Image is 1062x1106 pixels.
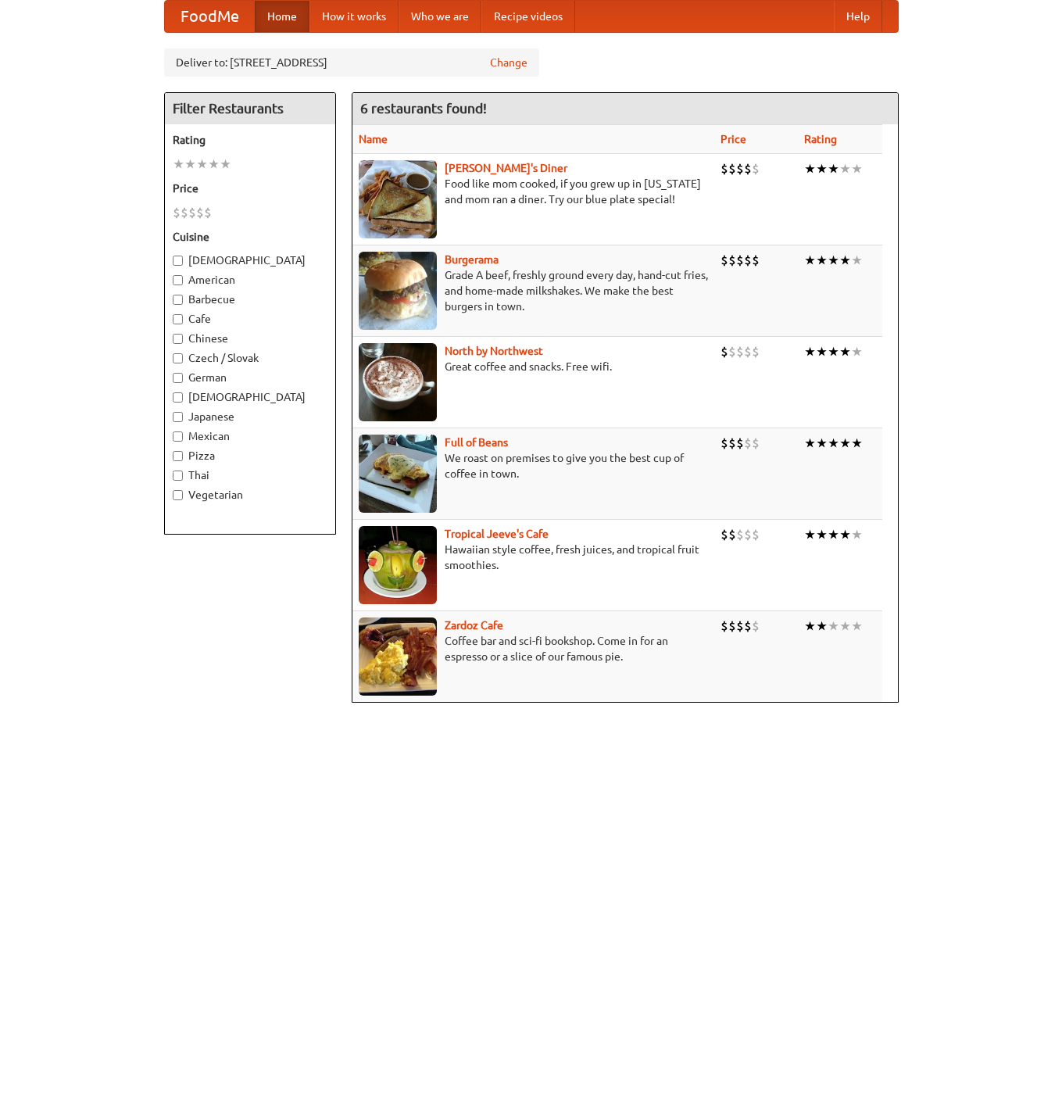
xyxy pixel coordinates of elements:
[165,1,255,32] a: FoodMe
[816,435,828,452] li: ★
[173,431,183,442] input: Mexican
[828,526,839,543] li: ★
[173,156,184,173] li: ★
[184,156,196,173] li: ★
[359,450,708,481] p: We roast on premises to give you the best cup of coffee in town.
[728,160,736,177] li: $
[173,471,183,481] input: Thai
[490,55,527,70] a: Change
[804,526,816,543] li: ★
[173,490,183,500] input: Vegetarian
[173,132,327,148] h5: Rating
[851,617,863,635] li: ★
[359,176,708,207] p: Food like mom cooked, if you grew up in [US_STATE] and mom ran a diner. Try our blue plate special!
[804,133,837,145] a: Rating
[173,256,183,266] input: [DEMOGRAPHIC_DATA]
[728,617,736,635] li: $
[816,252,828,269] li: ★
[839,343,851,360] li: ★
[173,314,183,324] input: Cafe
[445,162,567,174] a: [PERSON_NAME]'s Diner
[173,252,327,268] label: [DEMOGRAPHIC_DATA]
[851,435,863,452] li: ★
[728,252,736,269] li: $
[173,409,327,424] label: Japanese
[752,343,760,360] li: $
[721,435,728,452] li: $
[359,133,388,145] a: Name
[196,204,204,221] li: $
[752,435,760,452] li: $
[804,252,816,269] li: ★
[208,156,220,173] li: ★
[752,526,760,543] li: $
[481,1,575,32] a: Recipe videos
[188,204,196,221] li: $
[359,252,437,330] img: burgerama.jpg
[359,542,708,573] p: Hawaiian style coffee, fresh juices, and tropical fruit smoothies.
[173,292,327,307] label: Barbecue
[173,272,327,288] label: American
[851,252,863,269] li: ★
[721,160,728,177] li: $
[839,252,851,269] li: ★
[181,204,188,221] li: $
[196,156,208,173] li: ★
[736,617,744,635] li: $
[173,451,183,461] input: Pizza
[173,350,327,366] label: Czech / Slovak
[173,275,183,285] input: American
[445,253,499,266] a: Burgerama
[359,633,708,664] p: Coffee bar and sci-fi bookshop. Come in for an espresso or a slice of our famous pie.
[445,436,508,449] a: Full of Beans
[736,252,744,269] li: $
[445,528,549,540] a: Tropical Jeeve's Cafe
[164,48,539,77] div: Deliver to: [STREET_ADDRESS]
[359,359,708,374] p: Great coffee and snacks. Free wifi.
[736,526,744,543] li: $
[851,526,863,543] li: ★
[721,133,746,145] a: Price
[173,373,183,383] input: German
[851,160,863,177] li: ★
[204,204,212,221] li: $
[359,343,437,421] img: north.jpg
[360,101,487,116] ng-pluralize: 6 restaurants found!
[828,160,839,177] li: ★
[828,343,839,360] li: ★
[173,392,183,403] input: [DEMOGRAPHIC_DATA]
[804,343,816,360] li: ★
[359,526,437,604] img: jeeves.jpg
[744,252,752,269] li: $
[752,617,760,635] li: $
[816,343,828,360] li: ★
[173,353,183,363] input: Czech / Slovak
[173,412,183,422] input: Japanese
[359,617,437,696] img: zardoz.jpg
[399,1,481,32] a: Who we are
[173,487,327,503] label: Vegetarian
[816,526,828,543] li: ★
[834,1,882,32] a: Help
[359,435,437,513] img: beans.jpg
[736,435,744,452] li: $
[752,160,760,177] li: $
[828,617,839,635] li: ★
[255,1,309,32] a: Home
[828,435,839,452] li: ★
[173,370,327,385] label: German
[728,343,736,360] li: $
[851,343,863,360] li: ★
[728,526,736,543] li: $
[804,160,816,177] li: ★
[721,343,728,360] li: $
[804,617,816,635] li: ★
[445,345,543,357] a: North by Northwest
[839,435,851,452] li: ★
[309,1,399,32] a: How it works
